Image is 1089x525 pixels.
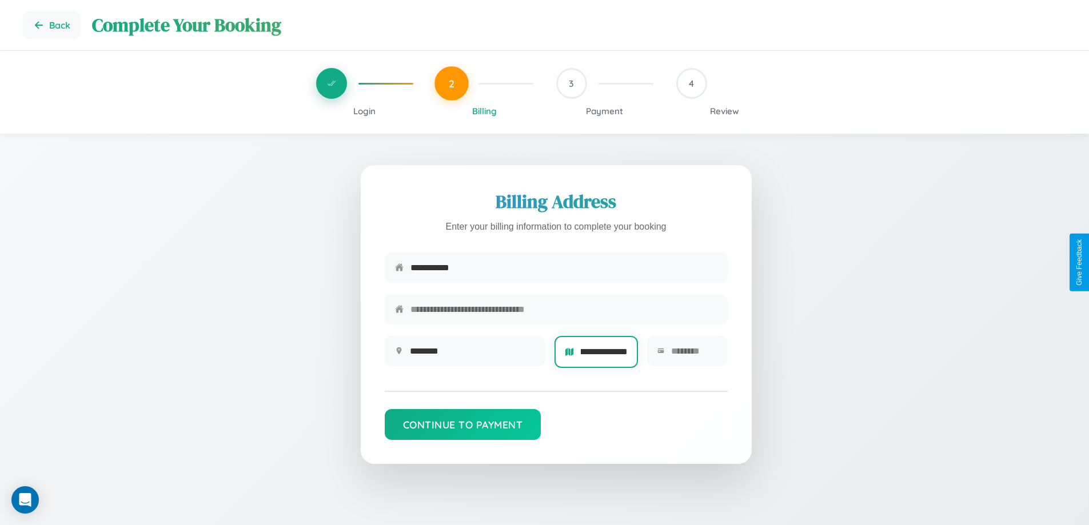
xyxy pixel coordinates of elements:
[385,409,541,440] button: Continue to Payment
[586,106,623,117] span: Payment
[353,106,376,117] span: Login
[449,77,454,90] span: 2
[472,106,497,117] span: Billing
[385,189,728,214] h2: Billing Address
[569,78,574,89] span: 3
[23,11,81,39] button: Go back
[689,78,694,89] span: 4
[11,486,39,514] div: Open Intercom Messenger
[1075,239,1083,286] div: Give Feedback
[385,219,728,235] p: Enter your billing information to complete your booking
[710,106,739,117] span: Review
[92,13,1066,38] h1: Complete Your Booking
